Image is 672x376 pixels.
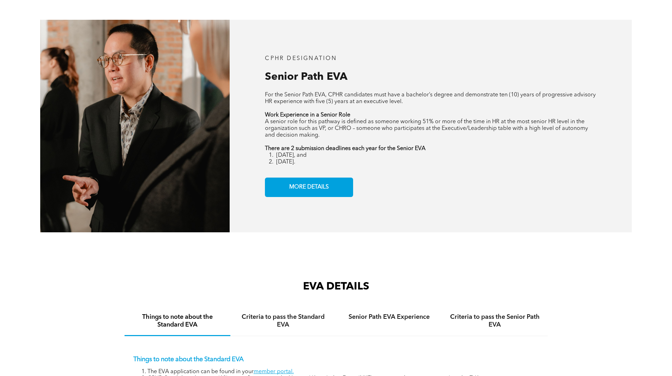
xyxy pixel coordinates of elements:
a: member portal. [254,369,294,375]
p: Things to note about the Standard EVA [133,356,539,363]
h4: Things to note about the Standard EVA [131,313,224,329]
span: Senior Path EVA [265,72,347,82]
a: MORE DETAILS [265,178,353,197]
strong: Work Experience in a Senior Role [265,112,350,118]
span: For the Senior Path EVA, CPHR candidates must have a bachelor’s degree and demonstrate ten (10) y... [265,92,596,105]
span: CPHR DESIGNATION [265,56,337,61]
h4: Criteria to pass the Standard EVA [237,313,330,329]
strong: There are 2 submission deadlines each year for the Senior EVA [265,146,425,151]
span: EVA DETAILS [303,281,369,292]
span: MORE DETAILS [287,180,331,194]
span: [DATE], and [276,153,307,158]
span: A senior role for this pathway is defined as someone working 51% or more of the time in HR at the... [265,119,588,138]
h4: Criteria to pass the Senior Path EVA [448,313,541,329]
h4: Senior Path EVA Experience [343,313,436,321]
span: [DATE]. [276,159,295,165]
li: The EVA application can be found in your [147,369,539,375]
